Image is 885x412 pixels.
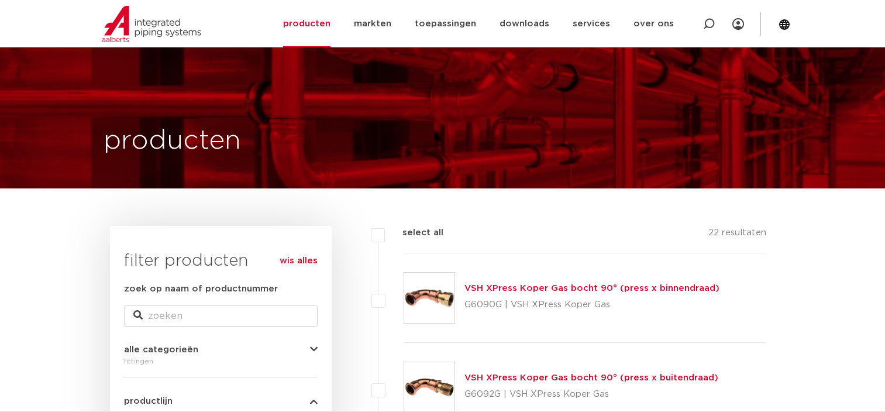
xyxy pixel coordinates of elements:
input: zoeken [124,305,318,327]
img: Thumbnail for VSH XPress Koper Gas bocht 90° (press x binnendraad) [404,273,454,323]
h1: producten [104,122,241,160]
div: fittingen [124,354,318,368]
button: productlijn [124,397,318,406]
a: VSH XPress Koper Gas bocht 90° (press x binnendraad) [464,284,719,293]
p: 22 resultaten [708,226,766,244]
button: alle categorieën [124,345,318,354]
label: select all [385,226,443,240]
h3: filter producten [124,249,318,273]
span: productlijn [124,397,173,406]
span: alle categorieën [124,345,198,354]
label: zoek op naam of productnummer [124,282,278,296]
a: VSH XPress Koper Gas bocht 90° (press x buitendraad) [464,373,718,382]
p: G6092G | VSH XPress Koper Gas [464,385,718,404]
p: G6090G | VSH XPress Koper Gas [464,296,719,314]
a: wis alles [280,254,318,268]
